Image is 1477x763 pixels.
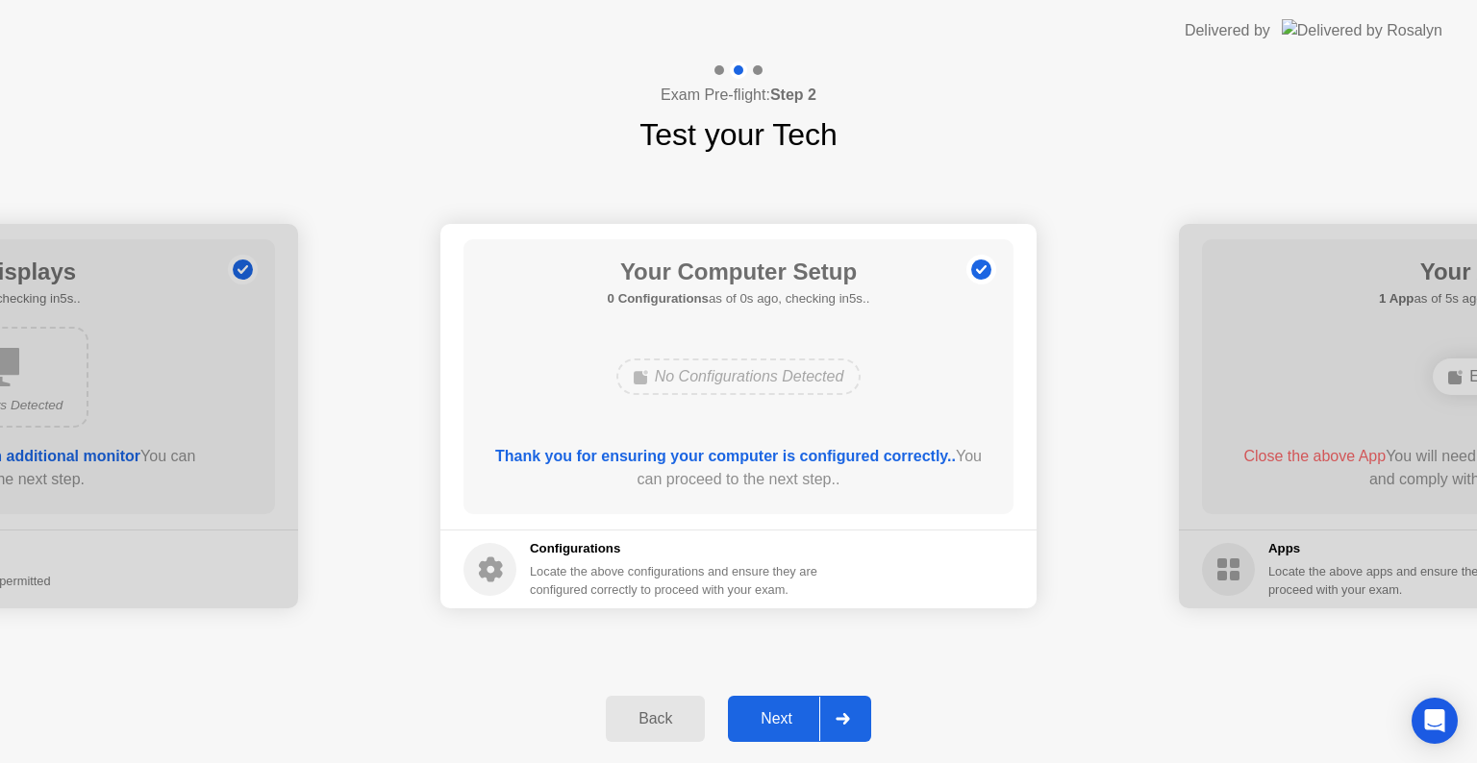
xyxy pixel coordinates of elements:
b: Step 2 [770,86,816,103]
div: Delivered by [1185,19,1270,42]
h5: Configurations [530,539,821,558]
h1: Test your Tech [639,111,838,158]
button: Back [606,696,705,742]
h5: as of 0s ago, checking in5s.. [608,289,870,308]
div: Locate the above configurations and ensure they are configured correctly to proceed with your exam. [530,562,821,599]
b: Thank you for ensuring your computer is configured correctly.. [495,448,956,464]
b: 0 Configurations [608,291,709,306]
h1: Your Computer Setup [608,255,870,289]
div: You can proceed to the next step.. [491,445,987,491]
img: Delivered by Rosalyn [1282,19,1442,41]
h4: Exam Pre-flight: [661,84,816,107]
div: Next [734,710,819,727]
div: Back [612,710,699,727]
div: Open Intercom Messenger [1412,698,1458,744]
div: No Configurations Detected [616,358,862,395]
button: Next [728,696,871,742]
